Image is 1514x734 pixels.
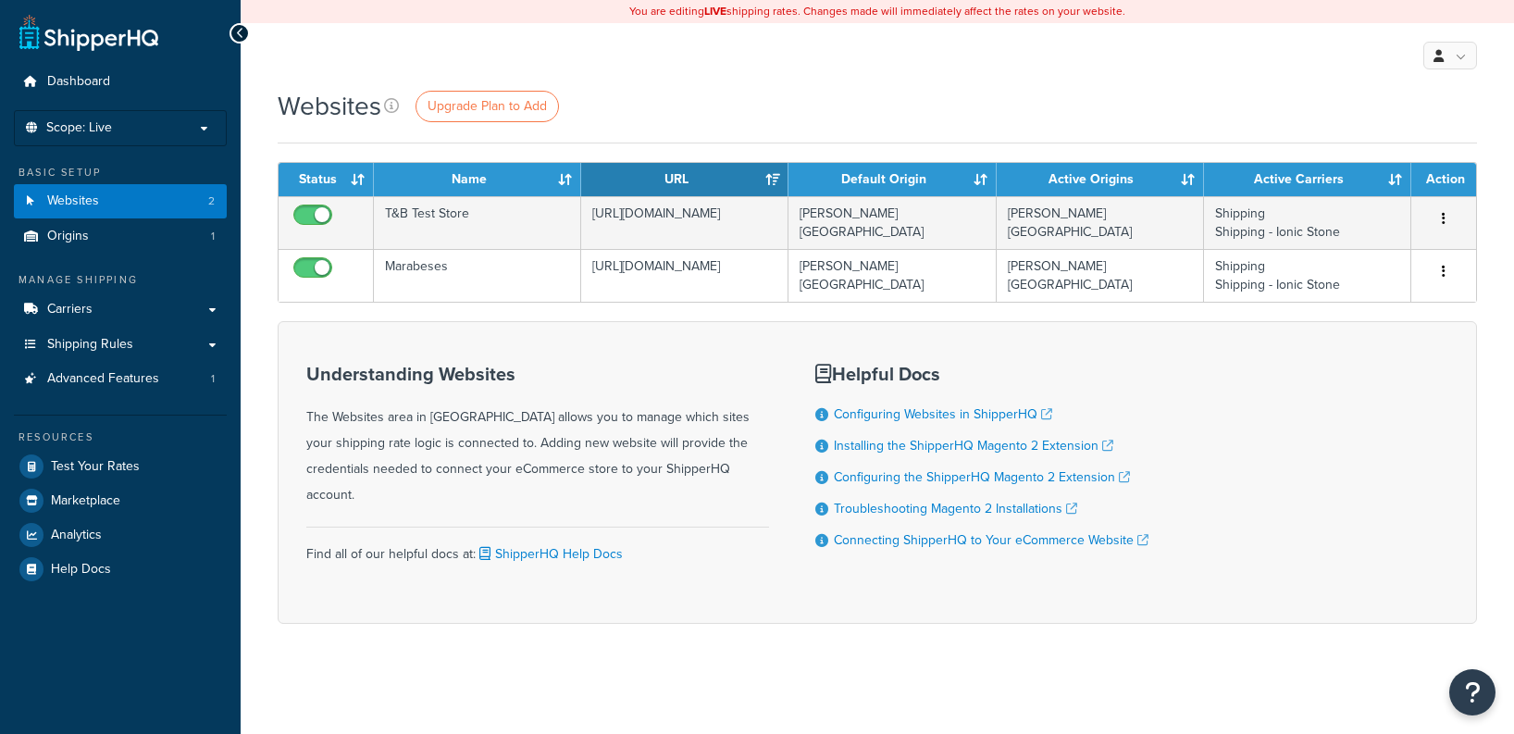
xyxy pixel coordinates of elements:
li: Origins [14,219,227,254]
span: 1 [211,371,215,387]
div: Find all of our helpful docs at: [306,527,769,567]
h3: Helpful Docs [815,364,1148,384]
a: Websites 2 [14,184,227,218]
span: Test Your Rates [51,459,140,475]
a: Troubleshooting Magento 2 Installations [834,499,1077,518]
span: Dashboard [47,74,110,90]
td: [PERSON_NAME][GEOGRAPHIC_DATA] [788,249,996,302]
td: [PERSON_NAME][GEOGRAPHIC_DATA] [997,196,1204,249]
a: Dashboard [14,65,227,99]
a: Test Your Rates [14,450,227,483]
td: [PERSON_NAME][GEOGRAPHIC_DATA] [788,196,996,249]
h3: Understanding Websites [306,364,769,384]
th: Status: activate to sort column ascending [279,163,374,196]
td: Shipping Shipping - Ionic Stone [1204,196,1411,249]
a: Advanced Features 1 [14,362,227,396]
span: 2 [208,193,215,209]
span: 1 [211,229,215,244]
span: Websites [47,193,99,209]
div: Resources [14,429,227,445]
span: Shipping Rules [47,337,133,353]
th: Action [1411,163,1476,196]
a: Configuring Websites in ShipperHQ [834,404,1052,424]
a: Origins 1 [14,219,227,254]
a: Connecting ShipperHQ to Your eCommerce Website [834,530,1148,550]
a: Help Docs [14,553,227,586]
span: Advanced Features [47,371,159,387]
th: Active Origins: activate to sort column ascending [997,163,1204,196]
td: [URL][DOMAIN_NAME] [581,196,788,249]
a: ShipperHQ Home [19,14,158,51]
a: Analytics [14,518,227,552]
td: [PERSON_NAME][GEOGRAPHIC_DATA] [997,249,1204,302]
th: Name: activate to sort column ascending [374,163,581,196]
li: Websites [14,184,227,218]
div: Basic Setup [14,165,227,180]
td: [URL][DOMAIN_NAME] [581,249,788,302]
span: Help Docs [51,562,111,578]
span: Scope: Live [46,120,112,136]
a: Configuring the ShipperHQ Magento 2 Extension [834,467,1130,487]
a: Upgrade Plan to Add [416,91,559,122]
b: LIVE [704,3,726,19]
span: Upgrade Plan to Add [428,96,547,116]
h1: Websites [278,88,381,124]
span: Origins [47,229,89,244]
div: The Websites area in [GEOGRAPHIC_DATA] allows you to manage which sites your shipping rate logic ... [306,364,769,508]
th: Active Carriers: activate to sort column ascending [1204,163,1411,196]
th: Default Origin: activate to sort column ascending [788,163,996,196]
a: ShipperHQ Help Docs [476,544,623,564]
div: Manage Shipping [14,272,227,288]
a: Carriers [14,292,227,327]
a: Installing the ShipperHQ Magento 2 Extension [834,436,1113,455]
span: Carriers [47,302,93,317]
a: Shipping Rules [14,328,227,362]
td: T&B Test Store [374,196,581,249]
a: Marketplace [14,484,227,517]
li: Advanced Features [14,362,227,396]
span: Analytics [51,528,102,543]
th: URL: activate to sort column ascending [581,163,788,196]
td: Shipping Shipping - Ionic Stone [1204,249,1411,302]
td: Marabeses [374,249,581,302]
button: Open Resource Center [1449,669,1495,715]
span: Marketplace [51,493,120,509]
